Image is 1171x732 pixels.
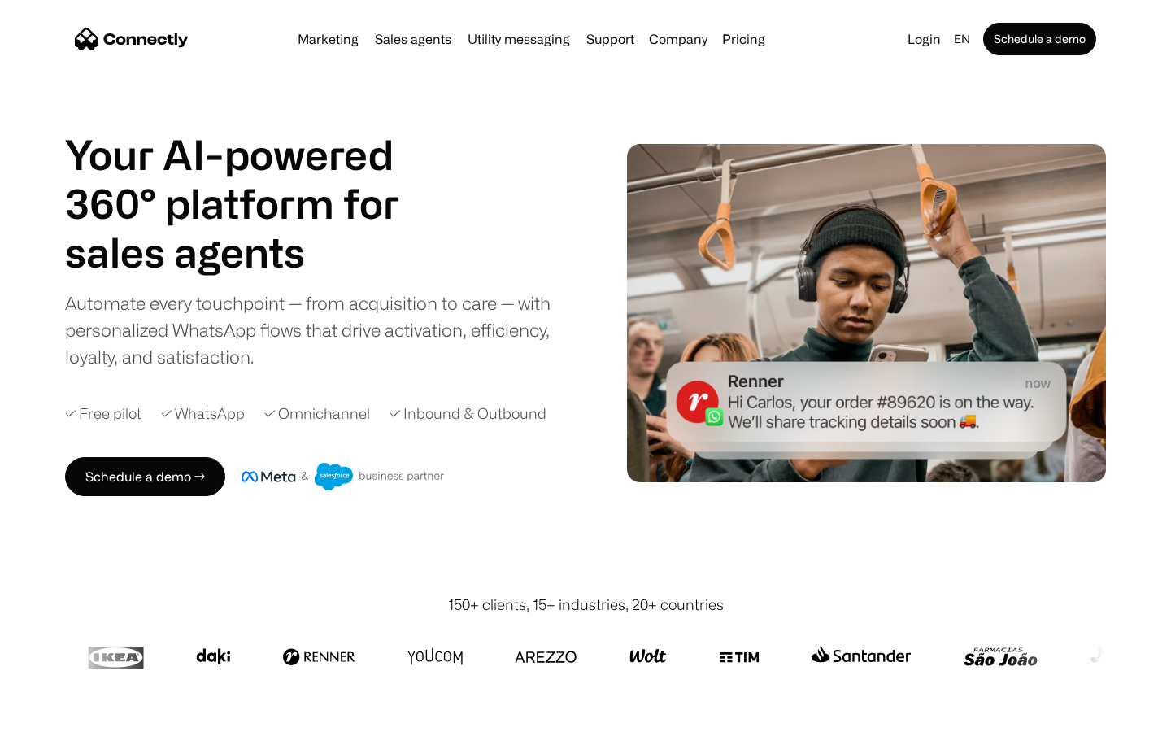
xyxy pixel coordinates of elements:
[16,702,98,726] aside: Language selected: English
[65,457,225,496] a: Schedule a demo →
[242,463,445,490] img: Meta and Salesforce business partner badge.
[644,28,712,50] div: Company
[161,403,245,425] div: ✓ WhatsApp
[461,33,577,46] a: Utility messaging
[716,33,772,46] a: Pricing
[649,28,707,50] div: Company
[65,228,439,277] h1: sales agents
[954,28,970,50] div: en
[901,28,947,50] a: Login
[75,27,189,51] a: home
[291,33,365,46] a: Marketing
[580,33,641,46] a: Support
[65,290,577,370] div: Automate every touchpoint — from acquisition to care — with personalized WhatsApp flows that driv...
[368,33,458,46] a: Sales agents
[983,23,1096,55] a: Schedule a demo
[448,594,724,616] div: 150+ clients, 15+ industries, 20+ countries
[65,130,439,228] h1: Your AI-powered 360° platform for
[65,228,439,277] div: carousel
[264,403,370,425] div: ✓ Omnichannel
[33,704,98,726] ul: Language list
[947,28,980,50] div: en
[390,403,546,425] div: ✓ Inbound & Outbound
[65,403,141,425] div: ✓ Free pilot
[65,228,439,277] div: 1 of 4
